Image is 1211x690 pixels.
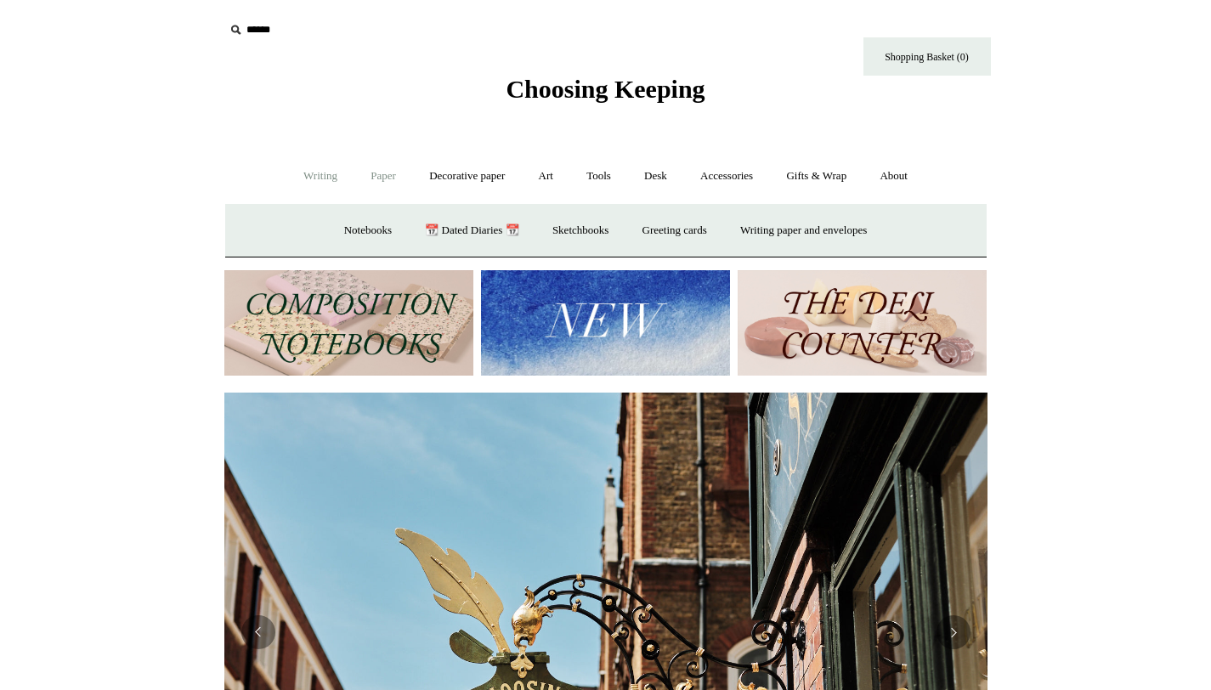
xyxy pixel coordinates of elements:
a: About [864,154,923,199]
button: Previous [241,615,275,649]
a: 📆 Dated Diaries 📆 [410,208,534,253]
a: Greeting cards [627,208,722,253]
a: Writing paper and envelopes [725,208,882,253]
img: New.jpg__PID:f73bdf93-380a-4a35-bcfe-7823039498e1 [481,270,730,376]
img: 202302 Composition ledgers.jpg__PID:69722ee6-fa44-49dd-a067-31375e5d54ec [224,270,473,376]
button: Next [937,615,970,649]
span: Choosing Keeping [506,75,705,103]
a: Paper [355,154,411,199]
a: Gifts & Wrap [771,154,862,199]
a: Accessories [685,154,768,199]
a: Writing [288,154,353,199]
img: The Deli Counter [738,270,987,376]
a: Sketchbooks [537,208,624,253]
a: Decorative paper [414,154,520,199]
a: Shopping Basket (0) [863,37,991,76]
a: Tools [571,154,626,199]
a: Choosing Keeping [506,88,705,100]
a: Notebooks [329,208,407,253]
a: Desk [629,154,682,199]
a: Art [523,154,569,199]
